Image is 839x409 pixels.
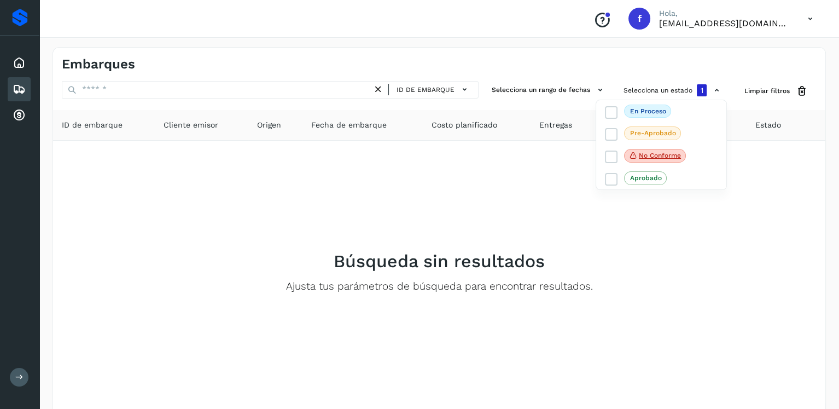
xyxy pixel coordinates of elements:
div: Cuentas por cobrar [8,103,31,128]
p: Aprobado [630,174,662,182]
div: Inicio [8,51,31,75]
p: En proceso [630,107,666,115]
p: Pre-Aprobado [630,129,676,137]
p: No conforme [639,152,681,159]
div: Embarques [8,77,31,101]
